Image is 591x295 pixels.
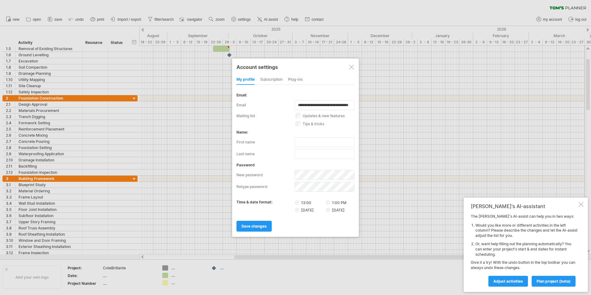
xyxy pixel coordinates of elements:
[471,203,577,209] div: [PERSON_NAME]'s AI-assistant
[532,276,576,287] a: plan project (beta)
[241,224,267,229] span: save changes
[288,75,303,85] div: Plug-ins
[295,208,299,212] input: [DATE]
[295,207,325,212] label: [DATE]
[326,208,330,212] input: [DATE]
[295,113,362,118] label: updates & new features
[326,200,330,205] input: 1:00 PM
[326,200,347,205] label: 1:00 PM
[295,200,299,205] input: 13:00
[471,214,577,286] div: The [PERSON_NAME]'s AI-assist can help you in two ways: Give it a try! With the undo button in th...
[236,170,295,180] label: new password
[475,223,577,238] li: Would you like more or different activities in the left column? Please describe the changes and l...
[236,182,295,192] label: retype password:
[236,137,295,147] label: first name
[295,200,325,205] label: 13:00
[236,93,355,97] div: email:
[236,113,295,118] label: mailing list
[475,242,577,257] li: Or, want help filling out the planning automatically? You can enter your project's start & end da...
[295,122,362,126] label: tips & tricks
[493,279,523,284] span: Adjust activities
[236,130,355,135] div: name:
[236,163,355,167] div: password
[488,276,528,287] a: Adjust activities
[236,61,355,72] div: Account settings
[236,100,295,110] label: email
[236,200,273,204] label: time & date format:
[326,208,345,212] label: [DATE]
[260,75,283,85] div: subscription
[236,75,255,85] div: my profile
[236,221,272,232] a: save changes
[236,149,295,159] label: last name
[537,279,571,284] span: plan project (beta)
